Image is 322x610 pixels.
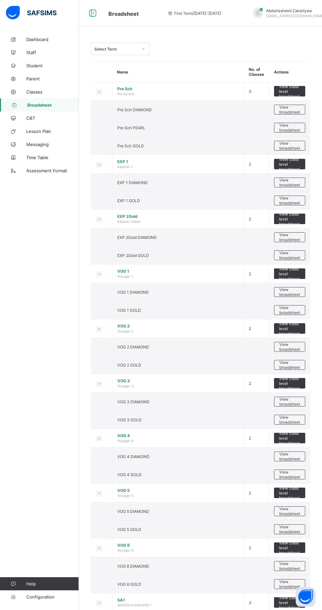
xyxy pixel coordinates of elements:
span: EXP 1 GOLD [117,198,140,203]
span: Pre Sch PEARL [117,125,145,130]
span: VOG 4 DIAMOND [117,454,149,459]
a: View class level broadsheet [274,488,305,493]
span: Explorer 1 [117,165,133,169]
span: View class level broadsheet [279,595,300,610]
span: VOG 5 [117,488,239,493]
span: EXP 2Gold [117,214,239,219]
span: VOG 2 DIAMOND [117,345,149,349]
a: View class level broadsheet [274,378,305,383]
span: View broadsheet [279,524,300,534]
span: VOG 2 GOLD [117,363,141,368]
span: View broadsheet [279,196,300,205]
span: VOG 2 [117,324,239,328]
a: View broadsheet [274,305,305,310]
a: View broadsheet [274,232,305,237]
span: Classes [26,89,79,95]
a: View class level broadsheet [274,159,305,164]
a: View broadsheet [274,287,305,292]
span: SENIOR ACHIEVERS 1 [117,603,151,607]
span: View broadsheet [279,250,300,260]
span: VOG 3 GOLD [117,417,142,422]
a: View class level broadsheet [274,542,305,547]
span: VOG 5 DIAMOND [117,509,149,514]
span: Messaging [26,142,79,147]
span: View broadsheet [279,579,300,589]
a: View broadsheet [274,360,305,365]
span: View broadsheet [279,470,300,479]
span: VOG 3 DIAMOND [117,399,149,404]
span: View class level broadsheet [279,212,300,226]
a: View broadsheet [274,524,305,529]
span: Pre Sch [117,86,239,91]
span: 2 [249,381,251,386]
span: Voyager 3 [117,384,133,388]
th: No. of Classes [244,62,269,82]
span: View broadsheet [279,342,300,352]
span: View broadsheet [279,360,300,370]
span: View class level broadsheet [279,540,300,555]
span: View broadsheet [279,561,300,571]
span: VOG 3 [117,378,239,383]
a: View class level broadsheet [274,323,305,328]
span: View class level broadsheet [279,84,300,99]
span: VOG 1 DIAMOND [117,290,149,295]
span: Voyager 4 [117,439,133,443]
span: Pre Sch DIAMOND [117,107,152,112]
span: View class level broadsheet [279,321,300,336]
span: Help [26,581,79,586]
a: View broadsheet [274,178,305,182]
span: VOG 5 GOLD [117,527,141,532]
a: View broadsheet [274,250,305,255]
a: View class level broadsheet [274,214,305,219]
span: Voyager 5 [117,494,133,497]
span: Assessment Format [26,168,79,173]
span: EXP 2Gold DIAMOND [117,235,157,240]
a: View class level broadsheet [274,433,305,438]
span: Explorer 2Gold [117,220,140,223]
span: Lesson Plan [26,129,79,134]
span: View broadsheet [279,452,300,461]
span: 2 [249,217,251,221]
span: View broadsheet [279,123,300,133]
span: VOG 4 [117,433,239,438]
span: SA1 [117,598,239,602]
span: VOG 1 GOLD [117,308,141,313]
span: View class level broadsheet [279,157,300,172]
span: 2 [249,545,251,550]
span: View broadsheet [279,105,300,115]
span: Configuration [26,594,79,599]
span: Pre School [117,92,134,96]
span: VOG 6 GOLD [117,582,141,587]
a: View broadsheet [274,452,305,456]
button: Open asap [296,587,315,607]
span: View class level broadsheet [279,486,300,500]
span: Time Table [26,155,79,160]
span: View class level broadsheet [279,266,300,281]
a: View class level broadsheet [274,597,305,602]
span: Voyager 6 [117,548,133,552]
a: View broadsheet [274,506,305,511]
span: VOG 1 [117,269,239,274]
span: Voyager 2 [117,329,133,333]
span: 2 [249,326,251,331]
span: View broadsheet [279,232,300,242]
span: CBT [26,116,79,121]
a: View broadsheet [274,561,305,566]
span: Staff [26,50,79,55]
span: Voyager 1 [117,274,133,278]
span: Dashboard [26,37,79,42]
a: View broadsheet [274,470,305,474]
span: View class level broadsheet [279,376,300,391]
a: View broadsheet [274,141,305,146]
span: Parent [26,76,79,81]
span: EXP 1 [117,159,239,164]
span: EXP 1 DIAMOND [117,180,148,185]
a: View broadsheet [274,397,305,402]
span: View broadsheet [279,397,300,407]
span: Pre Sch GOLD [117,143,144,148]
a: View broadsheet [274,196,305,200]
span: Student [26,63,79,68]
a: View class level broadsheet [274,86,305,91]
span: Broadsheet [108,11,139,17]
span: View broadsheet [279,287,300,297]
